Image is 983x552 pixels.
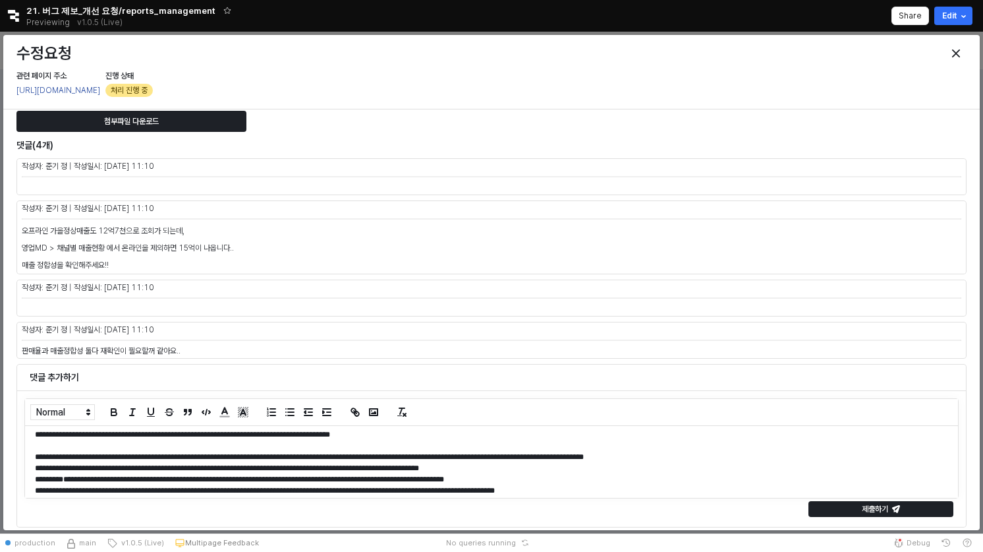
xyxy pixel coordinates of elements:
span: 21. 버그 제보_개선 요청/reports_management [26,4,215,17]
button: Multipage Feedback [169,534,264,552]
span: 처리 진행 중 [111,84,148,97]
span: Previewing [26,16,70,29]
p: 작성자: 준기 정 | 작성일시: [DATE] 11:10 [22,160,724,172]
button: Releases and History [70,13,130,32]
button: Debug [888,534,936,552]
p: 제출하기 [862,504,888,514]
button: Source Control [61,534,101,552]
span: main [79,537,96,548]
p: 작성자: 준기 정 | 작성일시: [DATE] 11:10 [22,282,724,293]
button: Add app to favorites [221,4,234,17]
span: 진행 상태 [105,71,134,80]
p: 작성자: 준기 정 | 작성일시: [DATE] 11:10 [22,202,724,214]
a: [URL][DOMAIN_NAME] [16,86,100,95]
p: Share [899,11,922,21]
p: 첨부파일 다운로드 [104,116,159,127]
span: production [14,537,55,548]
button: Close [945,43,967,64]
p: 판매율과 매출정합성 둘다 재확인이 필요할꺼 같아요.. [22,345,961,357]
span: v1.0.5 (Live) [117,537,164,548]
button: Edit [934,7,972,25]
button: Help [957,534,978,552]
button: 첨부파일 다운로드 [16,111,246,132]
button: v1.0.5 (Live) [101,534,169,552]
p: 매출 정합성을 확인해주세요!! [22,259,961,271]
span: No queries running [446,537,516,548]
h6: 댓글 추가하기 [30,371,953,383]
h3: 수정요청 [16,44,727,63]
p: v1.0.5 (Live) [77,17,123,28]
button: Reset app state [519,539,532,547]
button: 제출하기 [808,501,953,517]
button: History [936,534,957,552]
span: Debug [907,537,930,548]
p: Multipage Feedback [185,537,259,548]
span: 관련 페이지 주소 [16,71,67,80]
p: 영업MD > 채널별 매출현황 에서 온라인을 제외하면 15억이 나옵니다.. [22,242,961,254]
h6: 댓글(4개) [16,139,646,151]
button: Share app [891,7,929,25]
p: 오프라인 가을정상매출도 12억7천으로 조회가 되는데, [22,225,961,237]
div: Previewing v1.0.5 (Live) [26,13,130,32]
p: 작성자: 준기 정 | 작성일시: [DATE] 11:10 [22,324,724,336]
